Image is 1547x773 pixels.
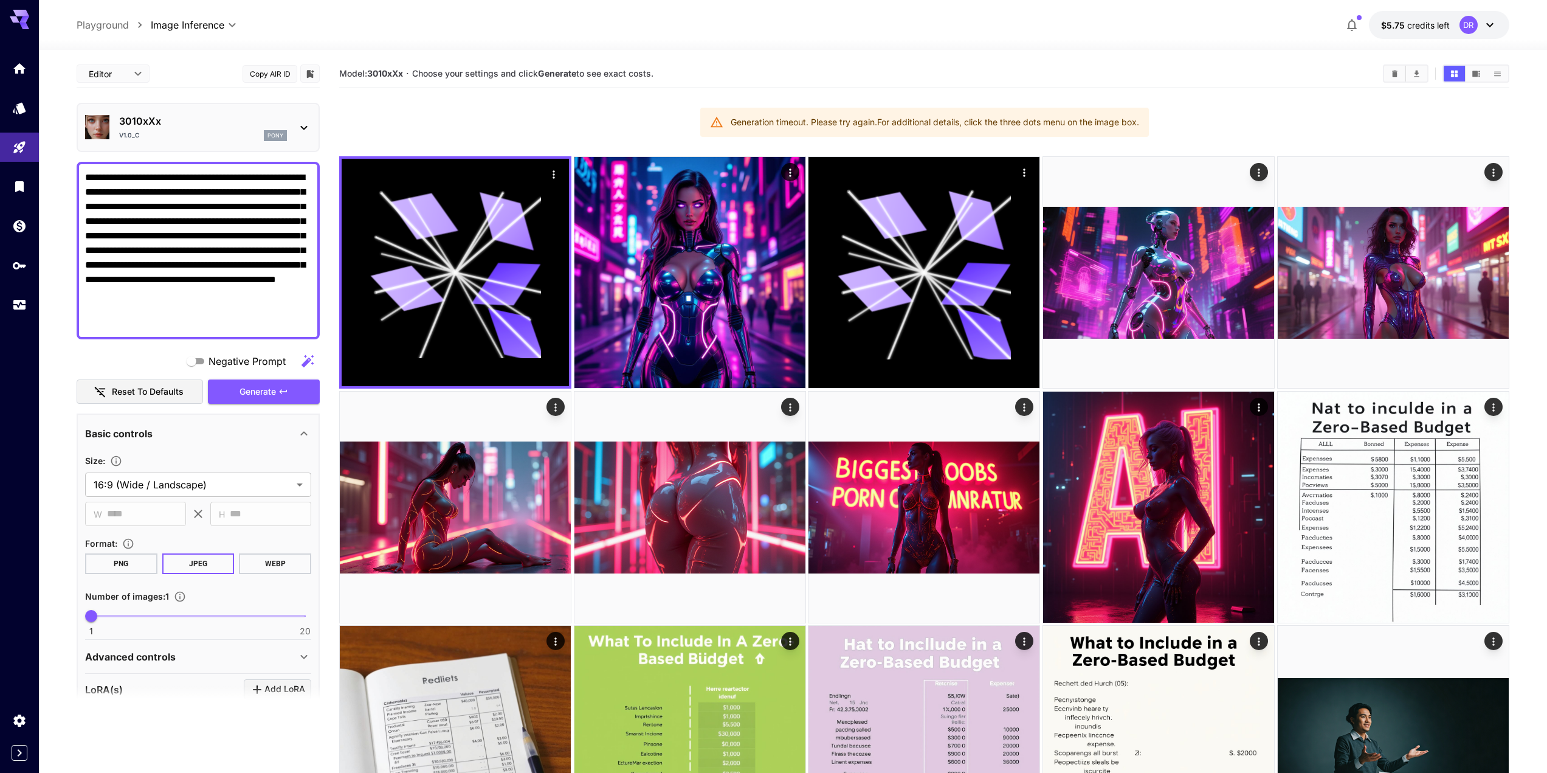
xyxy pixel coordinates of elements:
button: Specify how many images to generate in a single request. Each image generation will be charged se... [169,591,191,603]
span: 20 [300,625,311,637]
span: H [219,507,225,521]
div: Generation timeout. Please try again. For additional details, click the three dots menu on the im... [731,111,1139,133]
span: $5.75 [1381,20,1407,30]
div: 3010xXxv1.0_cpony [85,109,311,146]
div: Library [12,179,27,194]
div: Clear ImagesDownload All [1383,64,1428,83]
div: Actions [546,632,565,650]
span: Choose your settings and click to see exact costs. [412,68,653,78]
p: LoRA(s) [85,682,123,697]
button: Copy AIR ID [243,65,297,83]
div: Actions [781,632,799,650]
img: Z [1043,157,1274,388]
div: Show images in grid viewShow images in video viewShow images in list view [1442,64,1509,83]
span: Size : [85,456,105,466]
span: Add LoRA [264,682,305,697]
button: Show images in video view [1466,66,1487,81]
img: 9k= [574,392,805,623]
button: Adjust the dimensions of the generated image by specifying its width and height in pixels, or sel... [105,455,127,467]
span: Model: [339,68,403,78]
div: Actions [1250,398,1268,416]
span: Generate [239,384,276,400]
img: 9k= [1043,392,1274,623]
button: $5.74604DR [1369,11,1509,39]
div: DR [1459,16,1478,34]
div: Actions [1484,398,1503,416]
span: 16:9 (Wide / Landscape) [94,477,292,492]
div: Wallet [12,218,27,234]
p: Basic controls [85,426,153,441]
b: Generate [538,68,576,78]
div: Actions [546,398,565,416]
div: Actions [1484,163,1503,181]
a: Playground [77,18,129,32]
img: 2Q== [808,392,1039,623]
span: W [94,507,102,521]
button: Generate [208,380,320,404]
div: Playground [12,140,27,155]
div: Settings [12,713,27,728]
div: $5.74604 [1381,19,1450,32]
button: Add to library [305,66,315,81]
p: pony [267,131,283,140]
button: Show images in grid view [1444,66,1465,81]
button: JPEG [162,553,235,574]
div: API Keys [12,258,27,273]
div: Actions [545,165,563,183]
span: Number of images : 1 [85,591,169,601]
span: 1 [89,625,93,637]
button: Download All [1406,66,1427,81]
div: Actions [781,398,799,416]
button: PNG [85,553,157,574]
div: Home [12,61,27,76]
p: v1.0_c [119,131,139,140]
span: Image Inference [151,18,224,32]
button: Choose the file format for the output image. [117,538,139,550]
img: 9k= [574,157,805,388]
div: Basic controls [85,419,311,448]
button: Reset to defaults [77,380,203,404]
button: Clear Images [1384,66,1405,81]
div: Actions [1016,632,1034,650]
nav: breadcrumb [77,18,151,32]
p: · [406,66,409,81]
div: Actions [1250,163,1268,181]
span: Format : [85,538,117,549]
div: Models [12,100,27,116]
span: Editor [89,68,126,80]
button: Show images in list view [1487,66,1508,81]
div: Actions [1250,632,1268,650]
div: Actions [1016,398,1034,416]
p: Advanced controls [85,650,176,664]
b: 3010xXx [367,68,403,78]
button: Click to add LoRA [244,679,311,699]
div: Actions [781,163,799,181]
img: 9k= [1278,392,1509,623]
div: Advanced controls [85,642,311,671]
span: credits left [1407,20,1450,30]
div: Actions [1016,163,1034,181]
button: Expand sidebar [12,745,27,761]
div: Actions [1484,632,1503,650]
img: 2Q== [1278,157,1509,388]
button: WEBP [239,553,311,574]
p: 3010xXx [119,114,287,128]
img: 9k= [340,392,571,623]
div: Usage [12,297,27,313]
span: Negative Prompt [208,354,286,369]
